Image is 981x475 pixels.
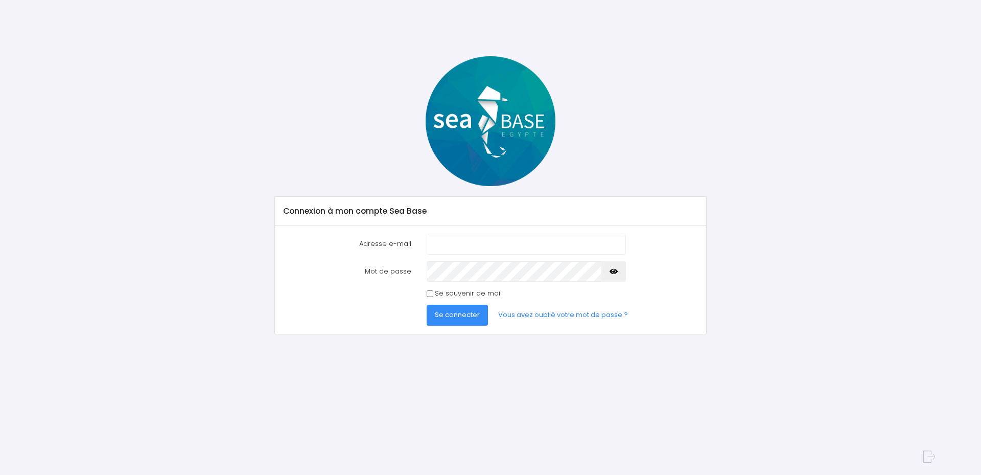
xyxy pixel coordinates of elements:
label: Mot de passe [276,261,419,282]
button: Se connecter [427,305,488,325]
div: Connexion à mon compte Sea Base [275,197,706,225]
label: Adresse e-mail [276,234,419,254]
span: Se connecter [435,310,480,320]
label: Se souvenir de moi [435,288,500,299]
a: Vous avez oublié votre mot de passe ? [490,305,636,325]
